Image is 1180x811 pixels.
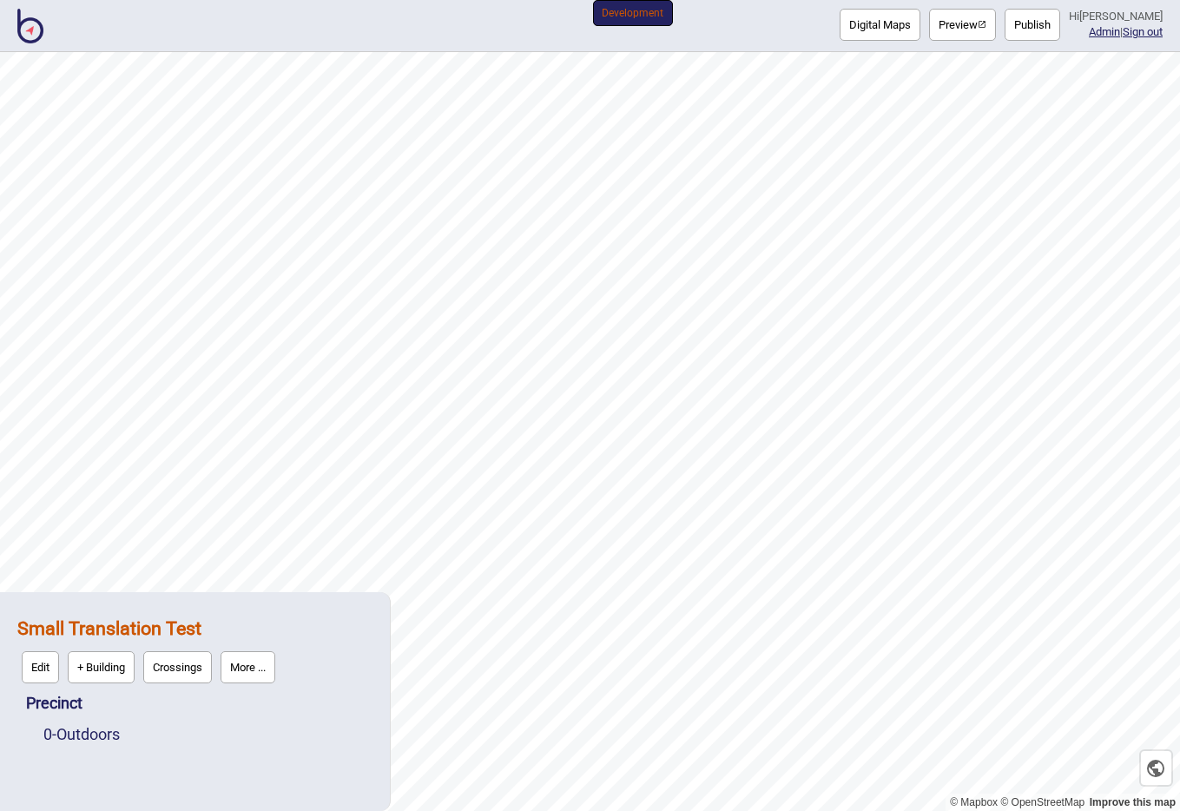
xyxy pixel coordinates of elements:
[929,9,996,41] a: Previewpreview
[26,694,82,712] a: Precinct
[43,719,372,750] div: Outdoors
[1090,796,1176,808] a: Map feedback
[1000,796,1084,808] a: OpenStreetMap
[17,9,43,43] img: BindiMaps CMS
[840,9,920,41] button: Digital Maps
[68,651,135,683] button: + Building
[929,9,996,41] button: Preview
[950,796,998,808] a: Mapbox
[17,647,63,688] a: Edit
[139,647,216,688] a: Crossings
[17,610,372,688] div: Small Translation Test
[22,651,59,683] button: Edit
[1089,25,1120,38] a: Admin
[1123,25,1163,38] button: Sign out
[17,617,201,639] a: Small Translation Test
[143,651,212,683] button: Crossings
[1005,9,1060,41] button: Publish
[216,647,280,688] a: More ...
[978,20,986,29] img: preview
[1069,9,1163,24] div: Hi [PERSON_NAME]
[221,651,275,683] button: More ...
[1089,25,1123,38] span: |
[43,725,120,743] a: 0-Outdoors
